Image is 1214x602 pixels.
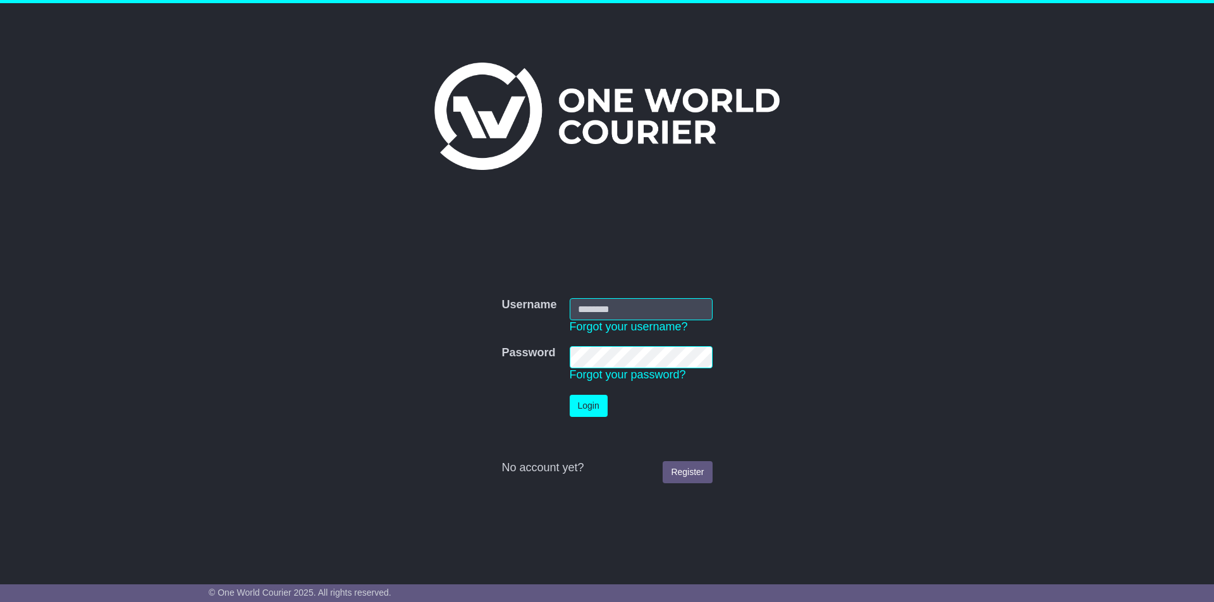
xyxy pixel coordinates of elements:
span: © One World Courier 2025. All rights reserved. [209,587,391,598]
img: One World [434,63,780,170]
a: Forgot your password? [570,368,686,381]
button: Login [570,395,608,417]
a: Register [663,461,712,483]
label: Password [501,346,555,360]
a: Forgot your username? [570,320,688,333]
label: Username [501,298,556,312]
div: No account yet? [501,461,712,475]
